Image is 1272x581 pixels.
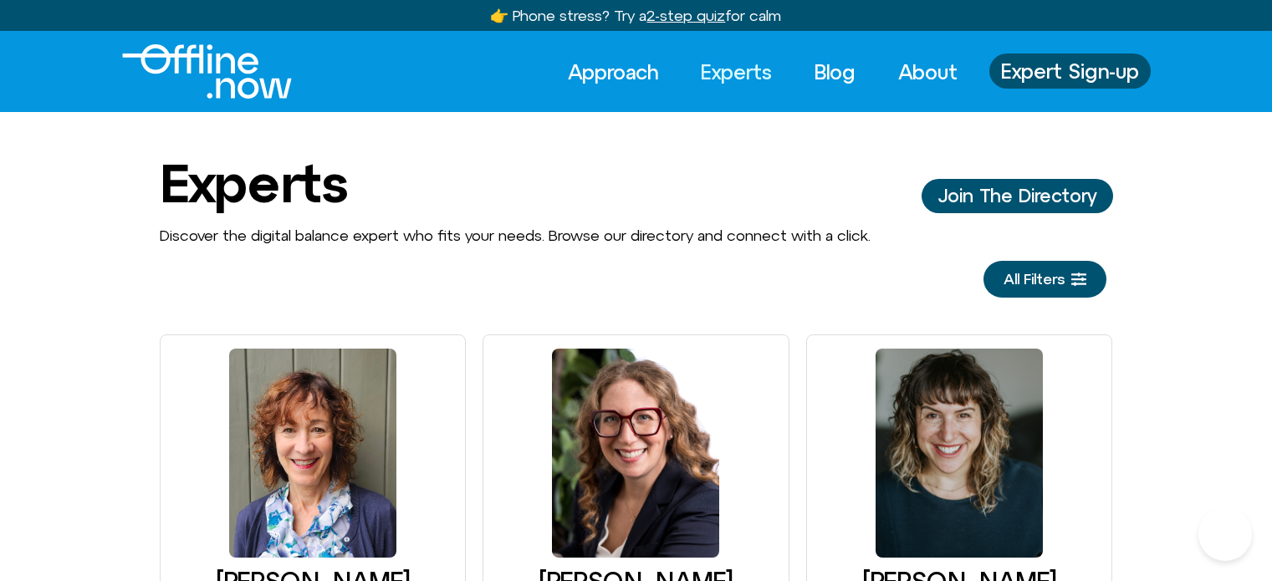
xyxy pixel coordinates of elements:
img: Offline.Now logo in white. Text of the words offline.now with a line going through the "O" [122,44,292,99]
h1: Experts [160,154,347,212]
a: Join The Director [922,179,1113,212]
a: Experts [686,54,787,90]
span: Discover the digital balance expert who fits your needs. Browse our directory and connect with a ... [160,227,871,244]
div: Logo [122,44,263,99]
span: Expert Sign-up [1001,60,1139,82]
a: Blog [799,54,871,90]
span: All Filters [1004,271,1065,288]
iframe: Botpress [1198,507,1252,561]
nav: Menu [553,54,973,90]
u: 2-step quiz [646,7,725,24]
a: About [883,54,973,90]
a: Approach [553,54,673,90]
a: All Filters [983,261,1106,298]
span: Join The Directory [938,186,1096,206]
a: Expert Sign-up [989,54,1151,89]
a: 👉 Phone stress? Try a2-step quizfor calm [490,7,781,24]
